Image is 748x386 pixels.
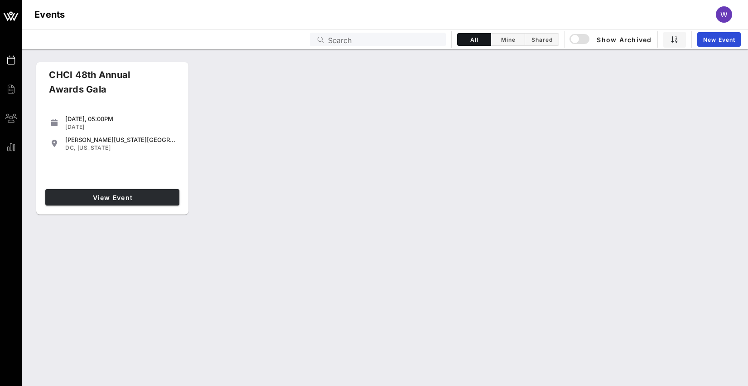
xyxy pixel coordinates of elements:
[45,189,179,205] a: View Event
[65,115,176,122] div: [DATE], 05:00PM
[65,144,76,151] span: DC,
[34,7,65,22] h1: Events
[491,33,525,46] button: Mine
[697,32,741,47] a: New Event
[716,6,732,23] div: W
[49,194,176,201] span: View Event
[571,34,651,45] span: Show Archived
[720,10,728,19] span: W
[65,123,176,131] div: [DATE]
[497,36,519,43] span: Mine
[703,36,735,43] span: New Event
[77,144,111,151] span: [US_STATE]
[65,136,176,143] div: [PERSON_NAME][US_STATE][GEOGRAPHIC_DATA]
[42,68,169,104] div: CHCI 48th Annual Awards Gala
[531,36,553,43] span: Shared
[525,33,559,46] button: Shared
[457,33,491,46] button: All
[463,36,485,43] span: All
[570,31,652,48] button: Show Archived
